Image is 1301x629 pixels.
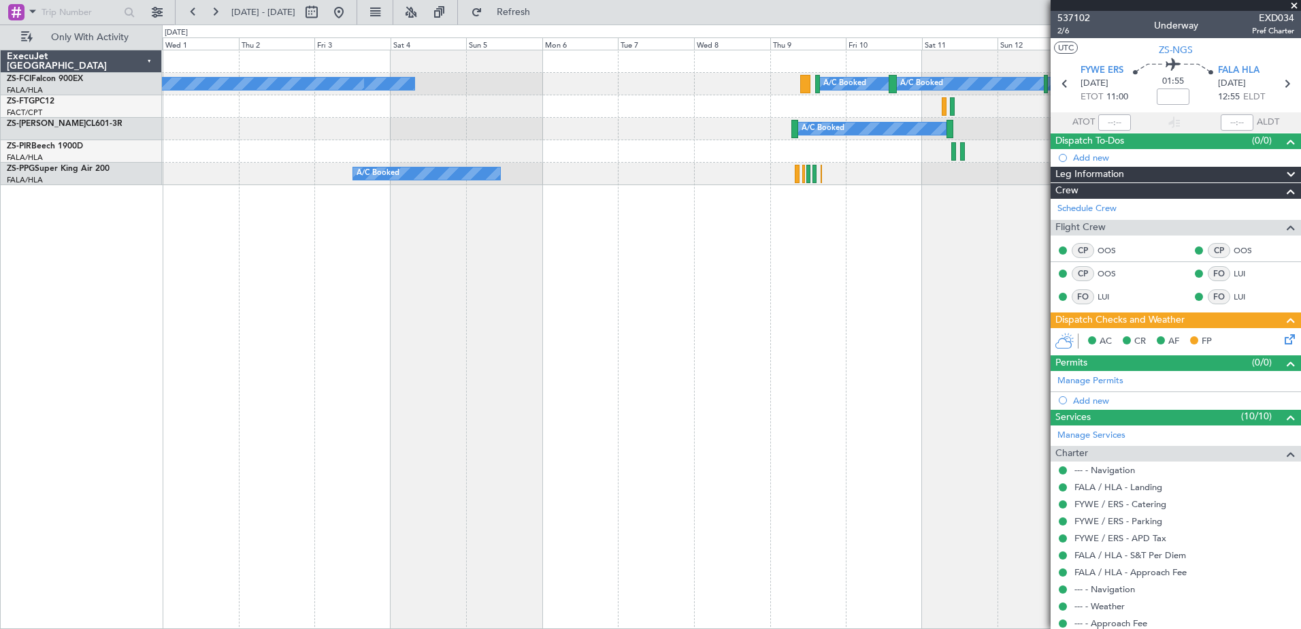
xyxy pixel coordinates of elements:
[1081,64,1123,78] span: FYWE ERS
[1162,75,1184,88] span: 01:55
[7,75,31,83] span: ZS-FCI
[1218,91,1240,104] span: 12:55
[1055,183,1078,199] span: Crew
[770,37,846,50] div: Thu 9
[1257,116,1279,129] span: ALDT
[7,165,110,173] a: ZS-PPGSuper King Air 200
[694,37,770,50] div: Wed 8
[1072,243,1094,258] div: CP
[1252,133,1272,148] span: (0/0)
[7,75,83,83] a: ZS-FCIFalcon 900EX
[7,152,43,163] a: FALA/HLA
[1074,532,1166,544] a: FYWE / ERS - APD Tax
[239,37,315,50] div: Thu 2
[1168,335,1179,349] span: AF
[823,74,866,94] div: A/C Booked
[1208,243,1230,258] div: CP
[7,142,83,150] a: ZS-PIRBeech 1900D
[1081,91,1103,104] span: ETOT
[15,27,148,48] button: Only With Activity
[1074,481,1162,493] a: FALA / HLA - Landing
[1252,355,1272,370] span: (0/0)
[1134,335,1146,349] span: CR
[1074,600,1125,612] a: --- - Weather
[1057,202,1117,216] a: Schedule Crew
[1055,355,1087,371] span: Permits
[7,85,43,95] a: FALA/HLA
[1098,291,1128,303] a: LUI
[1055,312,1185,328] span: Dispatch Checks and Weather
[1072,116,1095,129] span: ATOT
[542,37,619,50] div: Mon 6
[1072,289,1094,304] div: FO
[1218,77,1246,91] span: [DATE]
[846,37,922,50] div: Fri 10
[1057,429,1125,442] a: Manage Services
[231,6,295,18] span: [DATE] - [DATE]
[1202,335,1212,349] span: FP
[7,97,35,106] span: ZS-FTG
[1057,374,1123,388] a: Manage Permits
[1074,566,1187,578] a: FALA / HLA - Approach Fee
[7,97,54,106] a: ZS-FTGPC12
[1055,446,1088,462] span: Charter
[165,27,188,39] div: [DATE]
[1074,464,1135,476] a: --- - Navigation
[7,165,35,173] span: ZS-PPG
[1055,220,1106,236] span: Flight Crew
[1055,410,1091,425] span: Services
[357,163,399,184] div: A/C Booked
[1074,498,1166,510] a: FYWE / ERS - Catering
[7,175,43,185] a: FALA/HLA
[35,33,144,42] span: Only With Activity
[900,74,943,94] div: A/C Booked
[1057,11,1090,25] span: 537102
[1081,77,1108,91] span: [DATE]
[1154,18,1198,33] div: Underway
[466,37,542,50] div: Sun 5
[1098,268,1128,280] a: OOS
[1055,133,1124,149] span: Dispatch To-Dos
[618,37,694,50] div: Tue 7
[1074,617,1147,629] a: --- - Approach Fee
[1098,244,1128,257] a: OOS
[1074,515,1162,527] a: FYWE / ERS - Parking
[1208,266,1230,281] div: FO
[1054,42,1078,54] button: UTC
[1234,244,1264,257] a: OOS
[7,120,122,128] a: ZS-[PERSON_NAME]CL601-3R
[7,108,42,118] a: FACT/CPT
[1252,11,1294,25] span: EXD034
[802,118,844,139] div: A/C Booked
[1218,64,1259,78] span: FALA HLA
[1057,25,1090,37] span: 2/6
[163,37,239,50] div: Wed 1
[7,142,31,150] span: ZS-PIR
[1100,335,1112,349] span: AC
[485,7,542,17] span: Refresh
[1055,167,1124,182] span: Leg Information
[1074,549,1186,561] a: FALA / HLA - S&T Per Diem
[1208,289,1230,304] div: FO
[922,37,998,50] div: Sat 11
[1106,91,1128,104] span: 11:00
[1234,291,1264,303] a: LUI
[1074,583,1135,595] a: --- - Navigation
[1072,266,1094,281] div: CP
[7,120,86,128] span: ZS-[PERSON_NAME]
[391,37,467,50] div: Sat 4
[1073,152,1294,163] div: Add new
[42,2,120,22] input: Trip Number
[1234,268,1264,280] a: LUI
[1243,91,1265,104] span: ELDT
[998,37,1074,50] div: Sun 12
[465,1,546,23] button: Refresh
[1098,114,1131,131] input: --:--
[1159,43,1193,57] span: ZS-NGS
[1241,409,1272,423] span: (10/10)
[1073,395,1294,406] div: Add new
[1252,25,1294,37] span: Pref Charter
[314,37,391,50] div: Fri 3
